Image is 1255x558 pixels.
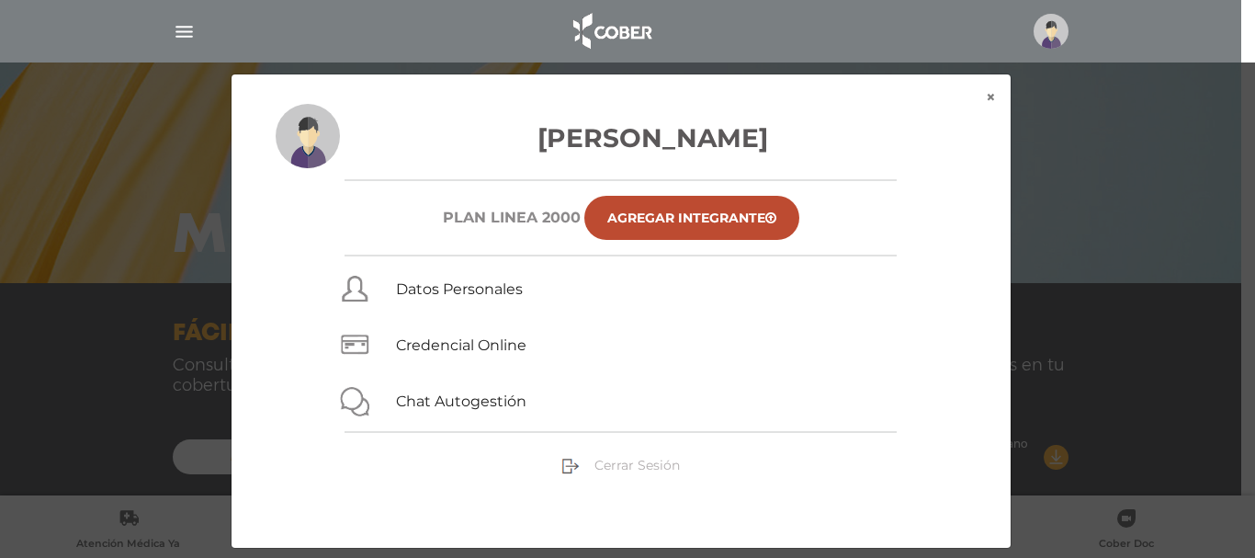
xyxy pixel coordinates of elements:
a: Agregar Integrante [584,196,799,240]
img: profile-placeholder.svg [276,104,340,168]
img: profile-placeholder.svg [1034,14,1068,49]
h6: Plan Linea 2000 [443,209,581,226]
img: logo_cober_home-white.png [563,9,660,53]
a: Chat Autogestión [396,393,526,410]
img: Cober_menu-lines-white.svg [173,20,196,43]
a: Cerrar Sesión [561,456,680,473]
button: × [971,74,1011,120]
h3: [PERSON_NAME] [276,119,967,157]
img: sign-out.png [561,457,580,475]
a: Datos Personales [396,280,523,298]
a: Credencial Online [396,336,526,354]
span: Cerrar Sesión [594,457,680,473]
